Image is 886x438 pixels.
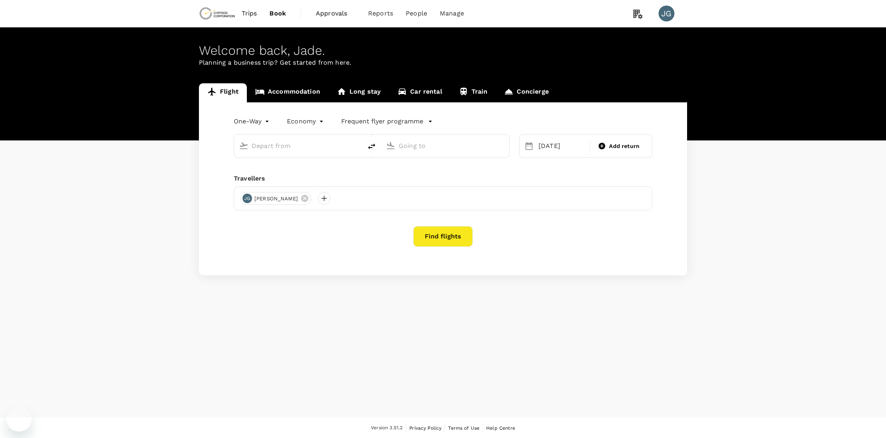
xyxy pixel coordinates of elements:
[409,425,441,431] span: Privacy Policy
[6,406,32,432] iframe: Button to launch messaging window
[448,424,479,432] a: Terms of Use
[199,5,235,22] img: Chrysos Corporation
[287,115,325,128] div: Economy
[389,83,451,102] a: Car rental
[250,195,303,203] span: [PERSON_NAME]
[269,9,286,18] span: Book
[362,137,381,156] button: delete
[406,9,427,18] span: People
[243,194,252,203] div: JG
[241,192,311,205] div: JG[PERSON_NAME]
[357,145,358,146] button: Open
[371,424,403,432] span: Version 3.51.2
[399,140,493,152] input: Going to
[234,174,652,183] div: Travellers
[409,424,441,432] a: Privacy Policy
[199,83,247,102] a: Flight
[486,424,515,432] a: Help Centre
[413,226,473,247] button: Find flights
[659,6,674,21] div: JG
[504,145,505,146] button: Open
[609,142,640,150] span: Add return
[535,138,588,154] div: [DATE]
[247,83,328,102] a: Accommodation
[199,43,687,58] div: Welcome back , Jade .
[199,58,687,67] p: Planning a business trip? Get started from here.
[440,9,464,18] span: Manage
[252,140,346,152] input: Depart from
[496,83,557,102] a: Concierge
[486,425,515,431] span: Help Centre
[368,9,393,18] span: Reports
[451,83,496,102] a: Train
[341,117,433,126] button: Frequent flyer programme
[448,425,479,431] span: Terms of Use
[316,9,355,18] span: Approvals
[328,83,389,102] a: Long stay
[341,117,423,126] p: Frequent flyer programme
[242,9,257,18] span: Trips
[234,115,271,128] div: One-Way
